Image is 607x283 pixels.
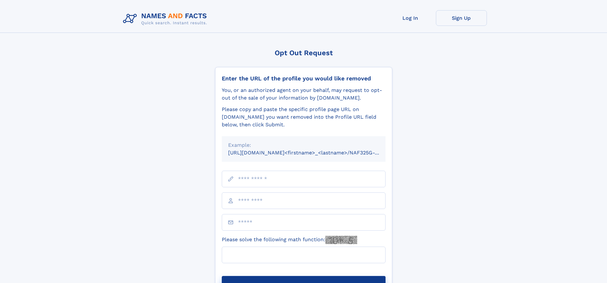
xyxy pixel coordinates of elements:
[228,150,398,156] small: [URL][DOMAIN_NAME]<firstname>_<lastname>/NAF325G-xxxxxxxx
[120,10,212,27] img: Logo Names and Facts
[222,236,357,244] label: Please solve the following math function:
[222,106,386,129] div: Please copy and paste the specific profile page URL on [DOMAIN_NAME] you want removed into the Pr...
[222,86,386,102] div: You, or an authorized agent on your behalf, may request to opt-out of the sale of your informatio...
[215,49,392,57] div: Opt Out Request
[228,141,379,149] div: Example:
[385,10,436,26] a: Log In
[222,75,386,82] div: Enter the URL of the profile you would like removed
[436,10,487,26] a: Sign Up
